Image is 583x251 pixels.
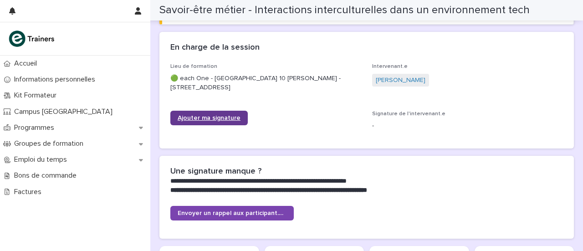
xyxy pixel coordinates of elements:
span: Intervenant.e [372,64,408,69]
p: Programmes [10,123,61,132]
p: Emploi du temps [10,155,74,164]
a: [PERSON_NAME] [376,76,425,85]
p: - [372,121,563,131]
span: Envoyer un rappel aux participant.e.s [178,210,286,216]
p: Campus [GEOGRAPHIC_DATA] [10,108,120,116]
span: Lieu de formation [170,64,217,69]
p: Informations personnelles [10,75,102,84]
p: 🟢 each One - [GEOGRAPHIC_DATA] 10 [PERSON_NAME] - [STREET_ADDRESS] [170,74,361,93]
span: Ajouter ma signature [178,115,240,121]
p: Groupes de formation [10,139,91,148]
span: Signature de l'intervenant.e [372,111,445,117]
img: K0CqGN7SDeD6s4JG8KQk [7,30,57,48]
a: Ajouter ma signature [170,111,248,125]
p: Factures [10,188,49,196]
p: Accueil [10,59,44,68]
h2: En charge de la session [170,43,260,53]
a: Envoyer un rappel aux participant.e.s [170,206,294,220]
h2: Savoir-être métier - Interactions interculturelles dans un environnement tech [159,4,530,17]
p: Kit Formateur [10,91,64,100]
h2: Une signature manque ? [170,167,261,177]
p: Bons de commande [10,171,84,180]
